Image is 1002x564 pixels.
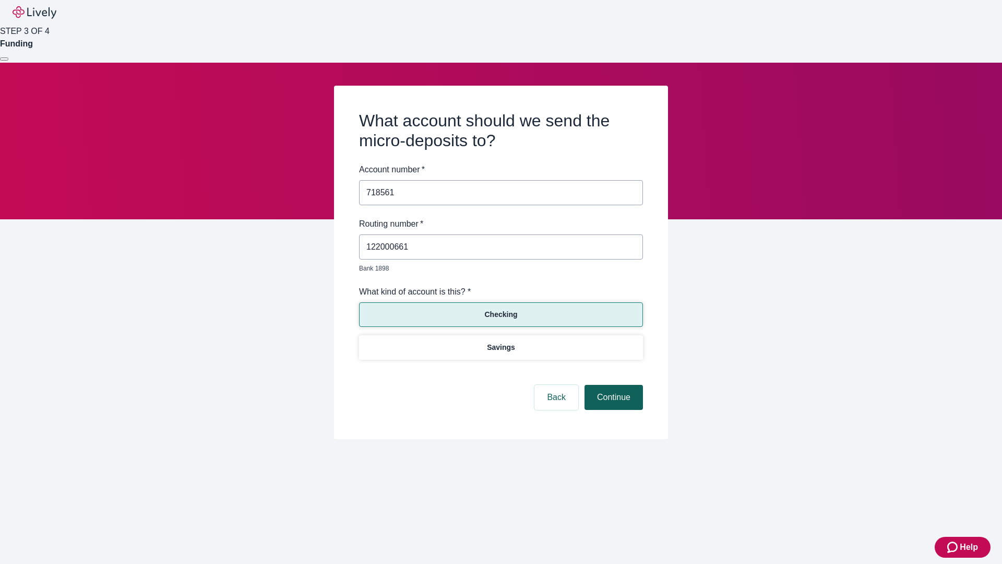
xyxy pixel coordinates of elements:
label: What kind of account is this? * [359,286,471,298]
button: Zendesk support iconHelp [935,537,991,558]
button: Checking [359,302,643,327]
svg: Zendesk support icon [947,541,960,554]
label: Routing number [359,218,423,230]
p: Checking [484,309,517,320]
img: Lively [13,6,56,19]
span: Help [960,541,978,554]
button: Savings [359,335,643,360]
button: Back [534,385,578,410]
p: Savings [487,342,515,353]
h2: What account should we send the micro-deposits to? [359,111,643,151]
p: Bank 1898 [359,264,636,273]
label: Account number [359,163,425,176]
button: Continue [584,385,643,410]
